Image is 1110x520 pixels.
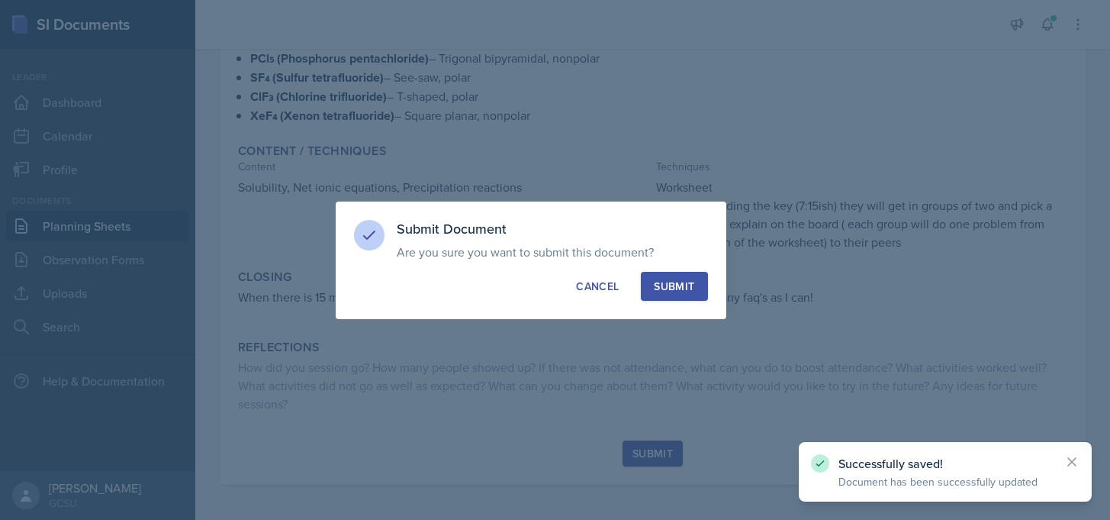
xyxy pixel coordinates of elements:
button: Submit [641,272,707,301]
p: Document has been successfully updated [838,474,1052,489]
div: Cancel [576,279,619,294]
button: Cancel [563,272,632,301]
div: Submit [654,279,694,294]
p: Are you sure you want to submit this document? [397,244,708,260]
p: Successfully saved! [838,456,1052,471]
h3: Submit Document [397,220,708,238]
